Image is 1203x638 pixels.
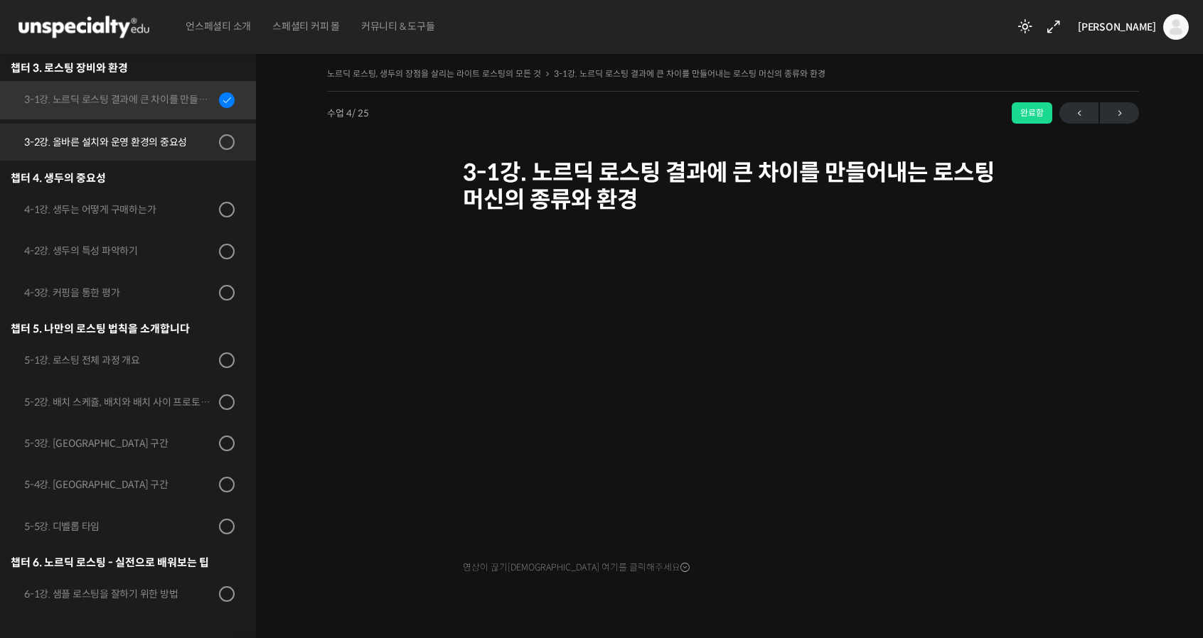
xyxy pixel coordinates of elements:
div: 5-5강. 디벨롭 타임 [24,519,215,534]
div: 6-1강. 샘플 로스팅을 잘하기 위한 방법 [24,586,215,602]
span: 대화 [130,472,147,484]
a: 홈 [4,450,94,486]
a: 설정 [183,450,273,486]
span: 설정 [220,472,237,483]
a: 노르딕 로스팅, 생두의 장점을 살리는 라이트 로스팅의 모든 것 [327,68,541,79]
div: 5-2강. 배치 스케쥴, 배치와 배치 사이 프로토콜 & 투입 온도 [24,394,215,410]
div: 3-1강. 노르딕 로스팅 결과에 큰 차이를 만들어내는 로스팅 머신의 종류와 환경 [24,92,215,107]
div: 5-3강. [GEOGRAPHIC_DATA] 구간 [24,436,215,451]
span: ← [1059,104,1098,123]
div: 5-4강. [GEOGRAPHIC_DATA] 구간 [24,477,215,492]
a: 3-1강. 노르딕 로스팅 결과에 큰 차이를 만들어내는 로스팅 머신의 종류와 환경 [554,68,825,79]
span: 영상이 끊기[DEMOGRAPHIC_DATA] 여기를 클릭해주세요 [463,562,690,573]
span: / 25 [352,107,369,119]
span: 수업 4 [327,109,369,118]
span: → [1100,104,1139,123]
div: 4-3강. 커핑을 통한 평가 [24,285,215,301]
div: 4-1강. 생두는 어떻게 구매하는가 [24,202,215,217]
a: 대화 [94,450,183,486]
span: [PERSON_NAME] [1078,21,1156,33]
a: 다음→ [1100,102,1139,124]
div: 5-1강. 로스팅 전체 과정 개요 [24,352,215,368]
div: 4-2강. 생두의 특성 파악하기 [24,243,215,259]
div: 챕터 4. 생두의 중요성 [11,168,235,188]
div: 3-2강. 올바른 설치와 운영 환경의 중요성 [24,134,215,150]
div: 챕터 5. 나만의 로스팅 법칙을 소개합니다 [11,319,235,338]
a: ←이전 [1059,102,1098,124]
div: 완료함 [1012,102,1052,124]
span: 홈 [45,472,53,483]
div: 챕터 3. 로스팅 장비와 환경 [11,58,235,77]
div: 챕터 6. 노르딕 로스팅 - 실전으로 배워보는 팁 [11,553,235,572]
h1: 3-1강. 노르딕 로스팅 결과에 큰 차이를 만들어내는 로스팅 머신의 종류와 환경 [463,159,1003,214]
